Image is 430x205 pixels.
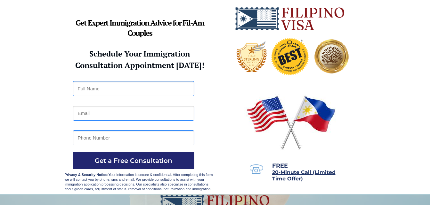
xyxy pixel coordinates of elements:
[89,49,190,59] strong: Schedule Your Immigration
[272,170,336,181] a: 20-Minute Call (Limited Time Offer)
[272,162,288,169] span: FREE
[73,157,194,164] span: Get a Free Consultation
[65,173,213,191] span: Your information is secure & confidential. After completing this form we will contact you by phon...
[75,60,204,70] strong: Consultation Appointment [DATE]!
[73,130,194,145] input: Phone Number
[73,106,194,121] input: Email
[65,173,109,177] strong: Privacy & Security Notice:
[76,18,204,38] strong: Get Expert Immigration Advice for Fil-Am Couples
[73,81,194,96] input: Full Name
[73,152,194,169] button: Get a Free Consultation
